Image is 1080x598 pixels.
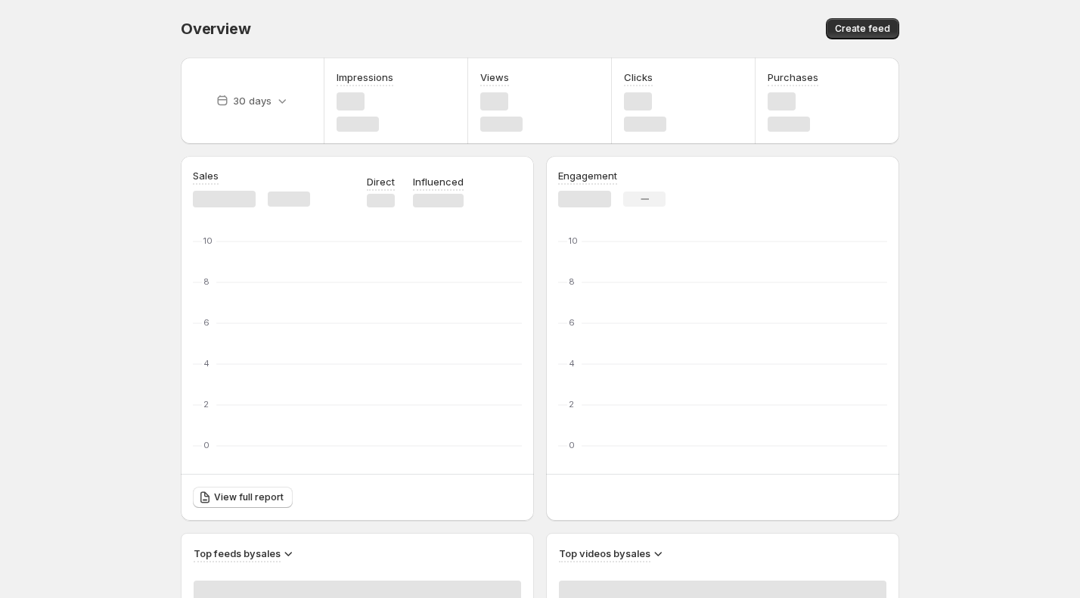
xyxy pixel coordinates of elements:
span: Overview [181,20,250,38]
text: 2 [569,399,574,410]
span: View full report [214,491,284,503]
h3: Views [480,70,509,85]
text: 0 [569,440,575,450]
text: 4 [203,358,209,369]
h3: Engagement [558,168,617,183]
p: 30 days [233,93,272,108]
span: Create feed [835,23,890,35]
text: 8 [203,276,209,287]
h3: Sales [193,168,219,183]
a: View full report [193,487,293,508]
h3: Top videos by sales [559,546,650,561]
text: 6 [569,317,575,328]
h3: Top feeds by sales [194,546,281,561]
text: 0 [203,440,209,450]
h3: Impressions [337,70,393,85]
text: 6 [203,317,209,328]
text: 2 [203,399,209,410]
text: 4 [569,358,575,369]
h3: Clicks [624,70,653,85]
text: 10 [569,235,578,246]
h3: Purchases [768,70,818,85]
text: 8 [569,276,575,287]
p: Direct [367,174,395,189]
button: Create feed [826,18,899,39]
p: Influenced [413,174,464,189]
text: 10 [203,235,213,246]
